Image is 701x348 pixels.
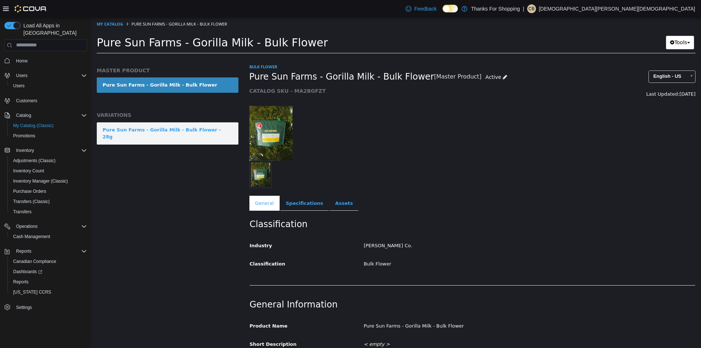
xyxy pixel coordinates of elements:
button: My Catalog (Classic) [7,121,90,131]
span: Catalog [13,111,87,120]
button: Users [7,81,90,91]
button: Tools [575,18,603,32]
span: Users [16,73,27,79]
p: Thanks For Shopping [471,4,520,13]
span: Users [13,83,24,89]
a: My Catalog (Classic) [10,121,57,130]
span: Inventory [16,148,34,153]
p: [DEMOGRAPHIC_DATA][PERSON_NAME][DEMOGRAPHIC_DATA] [539,4,695,13]
a: Dashboards [7,267,90,277]
h2: General Information [158,282,604,293]
span: Inventory Count [13,168,44,174]
button: Inventory [13,146,37,155]
button: Cash Management [7,232,90,242]
span: Promotions [10,131,87,140]
span: Pure Sun Farms - Gorilla Milk - Bulk Flower [158,54,343,65]
div: Christian Bishop [527,4,536,13]
a: Users [10,81,27,90]
span: Dashboards [10,267,87,276]
span: Reports [13,247,87,256]
button: Users [1,70,90,81]
a: [US_STATE] CCRS [10,288,54,297]
button: Reports [13,247,34,256]
span: Cash Management [10,232,87,241]
span: Transfers [10,207,87,216]
span: Promotions [13,133,35,139]
a: Cash Management [10,232,53,241]
span: Purchase Orders [10,187,87,196]
small: [Master Product] [343,57,390,62]
p: | [523,4,524,13]
h5: VARIATIONS [5,94,147,101]
a: Settings [13,303,35,312]
div: Pure Sun Farms - Gorilla Milk - Bulk Flower [267,302,609,315]
h5: MASTER PRODUCT [5,50,147,56]
span: Washington CCRS [10,288,87,297]
button: Operations [1,221,90,232]
button: [US_STATE] CCRS [7,287,90,297]
button: Inventory [1,145,90,156]
span: Industry [158,225,181,231]
h2: Classification [158,201,604,213]
div: [PERSON_NAME] Co. [267,222,609,235]
span: Transfers [13,209,31,215]
button: Adjustments (Classic) [7,156,90,166]
button: Transfers [7,207,90,217]
span: Operations [16,223,38,229]
a: Promotions [10,131,38,140]
div: Pure Sun Farms - Gorilla Milk - Bulk Flower - 28g [11,109,141,123]
span: Transfers (Classic) [10,197,87,206]
span: My Catalog (Classic) [10,121,87,130]
button: Operations [13,222,41,231]
a: Customers [13,96,40,105]
span: Reports [13,279,28,285]
span: Cash Management [13,234,50,240]
img: 150 [158,88,201,143]
a: Transfers [10,207,34,216]
a: My Catalog [5,4,32,9]
span: My Catalog (Classic) [13,123,54,129]
span: Reports [10,278,87,286]
a: Bulk Flower [158,46,186,52]
a: Purchase Orders [10,187,49,196]
span: Users [10,81,87,90]
span: Canadian Compliance [10,257,87,266]
span: Pure Sun Farms - Gorilla Milk - Bulk Flower [40,4,136,9]
span: Dashboards [13,269,42,275]
span: CB [528,4,535,13]
span: Adjustments (Classic) [10,156,87,165]
span: Inventory Manager (Classic) [13,178,68,184]
span: Pure Sun Farms - Gorilla Milk - Bulk Flower [5,19,237,31]
a: Canadian Compliance [10,257,59,266]
a: Home [13,57,31,65]
span: [DATE] [588,74,604,79]
span: English - US [558,53,594,65]
button: Catalog [13,111,34,120]
a: Transfers (Classic) [10,197,53,206]
span: Customers [13,96,87,105]
button: Transfers (Classic) [7,196,90,207]
a: Inventory Count [10,167,47,175]
a: Inventory Manager (Classic) [10,177,71,186]
a: English - US [557,53,604,65]
button: Purchase Orders [7,186,90,196]
span: Settings [13,302,87,311]
span: Feedback [414,5,437,12]
h5: CATALOG SKU - MA2BGFZT [158,70,490,77]
a: Feedback [403,1,440,16]
button: Customers [1,95,90,106]
span: Short Description [158,324,206,329]
span: Last Updated: [555,74,588,79]
button: Promotions [7,131,90,141]
div: < empty > [267,321,609,333]
input: Dark Mode [443,5,458,12]
span: Transfers (Classic) [13,199,50,204]
a: Assets [238,178,267,194]
span: [US_STATE] CCRS [13,289,51,295]
span: Adjustments (Classic) [13,158,55,164]
span: Home [16,58,28,64]
button: Inventory Manager (Classic) [7,176,90,186]
div: Bulk Flower [267,240,609,253]
span: Settings [16,305,32,310]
